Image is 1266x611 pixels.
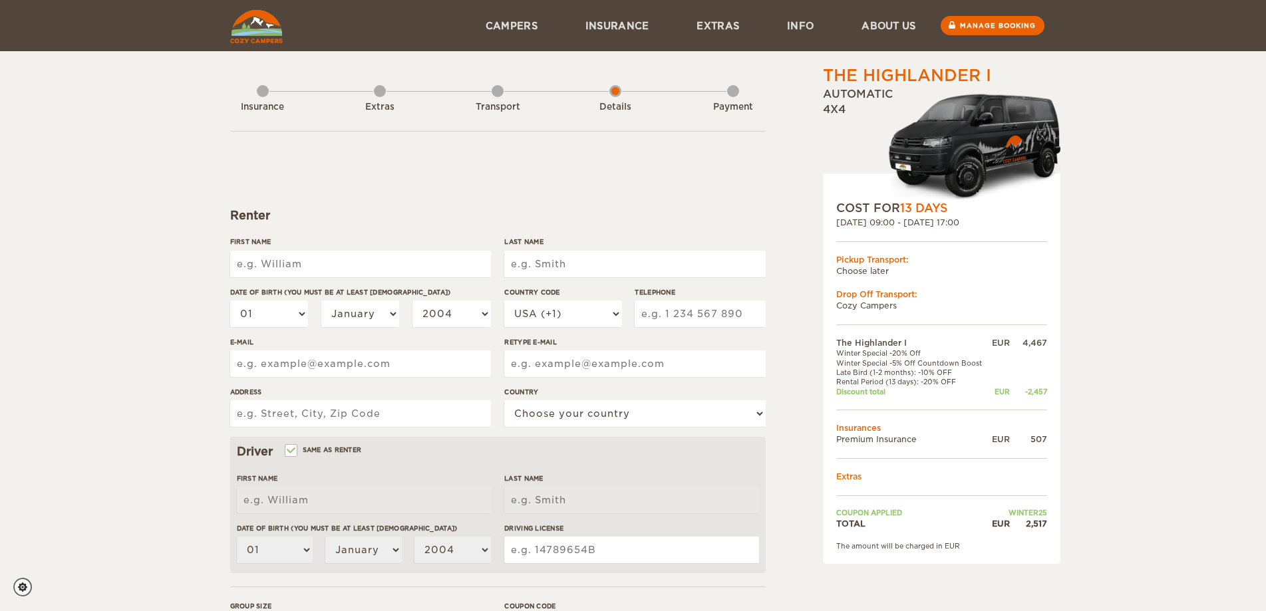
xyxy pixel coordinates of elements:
[504,523,758,533] label: Driving License
[989,518,1009,529] div: EUR
[230,337,491,347] label: E-mail
[230,601,491,611] label: Group size
[230,350,491,377] input: e.g. example@example.com
[343,101,416,114] div: Extras
[237,473,491,483] label: First Name
[823,64,991,87] div: The Highlander I
[876,91,1060,200] img: Cozy-3.png
[286,443,362,456] label: Same as renter
[230,207,766,223] div: Renter
[836,508,989,517] td: Coupon applied
[900,201,947,215] span: 13 Days
[836,541,1047,550] div: The amount will be charged in EUR
[504,237,765,247] label: Last Name
[504,251,765,277] input: e.g. Smith
[989,387,1009,396] div: EUR
[836,358,989,368] td: Winter Special -5% Off Countdown Boost
[1010,518,1047,529] div: 2,517
[697,101,770,114] div: Payment
[836,200,1047,216] div: COST FOR
[230,251,491,277] input: e.g. William
[230,387,491,397] label: Address
[836,368,989,377] td: Late Bird (1-2 months): -10% OFF
[836,387,989,396] td: Discount total
[635,287,765,297] label: Telephone
[504,473,758,483] label: Last Name
[286,447,295,456] input: Same as renter
[230,287,491,297] label: Date of birth (You must be at least [DEMOGRAPHIC_DATA])
[941,16,1044,35] a: Manage booking
[836,471,1047,482] td: Extras
[1010,433,1047,445] div: 507
[237,443,759,459] div: Driver
[504,337,765,347] label: Retype E-mail
[230,10,283,43] img: Cozy Campers
[836,254,1047,265] div: Pickup Transport:
[504,350,765,377] input: e.g. example@example.com
[823,87,1060,200] div: Automatic 4x4
[836,265,1047,277] td: Choose later
[504,537,758,563] input: e.g. 14789654B
[13,578,41,596] a: Cookie settings
[836,217,1047,228] div: [DATE] 09:00 - [DATE] 17:00
[504,487,758,513] input: e.g. Smith
[504,287,621,297] label: Country Code
[461,101,534,114] div: Transport
[989,433,1009,445] div: EUR
[230,237,491,247] label: First Name
[836,337,989,348] td: The Highlander I
[504,601,765,611] label: Coupon code
[836,348,989,358] td: Winter Special -20% Off
[579,101,652,114] div: Details
[836,433,989,445] td: Premium Insurance
[226,101,299,114] div: Insurance
[989,508,1046,517] td: WINTER25
[504,387,765,397] label: Country
[836,289,1047,300] div: Drop Off Transport:
[836,518,989,529] td: TOTAL
[237,487,491,513] input: e.g. William
[836,300,1047,311] td: Cozy Campers
[989,337,1009,348] div: EUR
[1010,337,1047,348] div: 4,467
[635,301,765,327] input: e.g. 1 234 567 890
[1010,387,1047,396] div: -2,457
[836,377,989,386] td: Rental Period (13 days): -20% OFF
[836,422,1047,433] td: Insurances
[237,523,491,533] label: Date of birth (You must be at least [DEMOGRAPHIC_DATA])
[230,400,491,427] input: e.g. Street, City, Zip Code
